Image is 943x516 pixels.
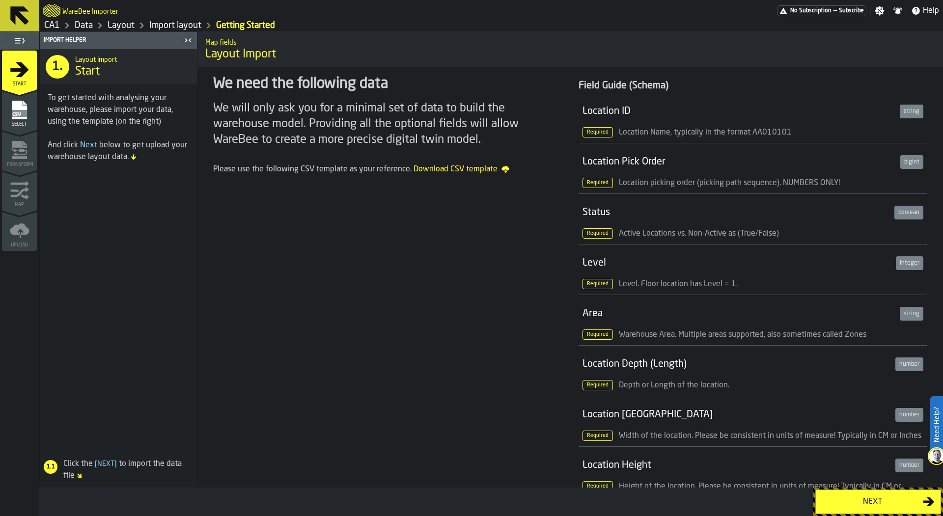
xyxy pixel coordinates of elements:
span: Required [582,127,613,137]
span: Start [2,81,37,87]
span: Required [582,279,613,289]
span: Download CSV template [414,163,509,175]
span: ] [114,461,117,467]
span: Required [582,178,613,188]
label: button-toggle-Close me [181,34,195,46]
h2: Sub Title [62,6,118,16]
div: We need the following data [213,75,562,93]
h2: Sub Title [205,37,935,47]
span: Required [582,380,613,390]
div: number [895,459,923,472]
div: Import Helper [42,37,181,44]
div: To get started with analysing your warehouse, please import your data, using the template (on the... [48,92,189,128]
span: Height of the location. Please be consistent in units of measure! Typically in CM or Inches [582,483,901,503]
label: button-toggle-Help [907,5,943,17]
a: link-to-/wh/i/76e2a128-1b54-4d66-80d4-05ae4c277723/data [75,20,93,31]
span: Required [582,481,613,491]
div: Field Guide (Schema) [579,79,927,93]
div: string [900,307,923,321]
div: Level [582,256,892,270]
div: Location Height [582,459,891,472]
div: number [895,408,923,422]
a: link-to-/wh/i/76e2a128-1b54-4d66-80d4-05ae4c277723/import/layout/ [149,20,201,31]
li: menu Start [2,51,37,90]
div: Menu Subscription [777,5,866,16]
label: button-toggle-Notifications [889,6,907,16]
div: string [900,105,923,118]
div: Location [GEOGRAPHIC_DATA] [582,408,891,422]
span: Required [582,329,613,340]
span: — [833,7,837,14]
div: And click below to get upload your warehouse layout data. [48,139,189,163]
span: Required [582,431,613,441]
a: link-to-/wh/i/76e2a128-1b54-4d66-80d4-05ae4c277723/pricing/ [777,5,866,16]
label: Need Help? [931,397,942,452]
span: Location Name, typically in the format AA010101 [619,129,792,136]
span: Level. Floor location has Level = 1. [619,280,738,288]
span: Location picking order (picking path sequence). NUMBERS ONLY! [619,179,840,187]
span: Active Locations vs. Non-Active as (True/False) [619,230,779,238]
a: link-to-/wh/i/76e2a128-1b54-4d66-80d4-05ae4c277723/import/layout [216,20,275,31]
div: Status [582,206,890,219]
a: logo-header [43,2,60,20]
div: number [895,357,923,371]
span: Please use the following CSV template as your reference. [213,165,412,173]
div: boolean [894,206,923,219]
div: Location Pick Order [582,155,896,169]
div: integer [896,256,923,270]
nav: Breadcrumb [43,20,491,31]
span: Required [582,228,613,239]
label: button-toggle-Toggle Full Menu [2,34,37,48]
div: title-Layout Import [197,32,943,67]
span: No Subscription [790,7,832,14]
span: [ [95,461,97,467]
span: 1.1 [44,463,57,470]
div: bigint [900,155,923,169]
div: We will only ask you for a minimal set of data to build the warehouse model. Providing all the op... [213,101,562,148]
div: title-Start [40,49,197,84]
div: Click the to import the data file [40,458,193,482]
div: 1. [46,55,69,79]
div: Area [582,307,896,321]
li: menu Map [2,171,37,211]
li: menu Upload [2,212,37,251]
div: Next [822,496,923,508]
span: Subscribe [839,7,864,14]
li: menu Select [2,91,37,130]
a: link-to-/wh/i/76e2a128-1b54-4d66-80d4-05ae4c277723 [44,20,60,31]
span: Width of the location. Please be consistent in units of measure! Typically in CM or Inches [619,432,921,440]
span: Depth or Length of the location. [619,381,729,389]
span: Start [75,64,100,80]
div: Location ID [582,105,896,118]
span: Map [2,202,37,208]
header: Import Helper [40,32,197,49]
span: Upload [2,243,37,248]
h2: Sub Title [75,54,189,64]
li: menu Transform [2,131,37,170]
span: Warehouse Area. Multiple areas supported, also sometimes called Zones [619,331,866,339]
span: Next [93,461,119,467]
div: Location Depth (Length) [582,357,891,371]
button: button-Next [815,489,941,514]
span: Layout Import [205,47,935,62]
a: link-to-/wh/i/76e2a128-1b54-4d66-80d4-05ae4c277723/designer [108,20,135,31]
span: Next [80,141,97,149]
span: Select [2,122,37,127]
label: button-toggle-Settings [871,6,888,16]
a: Download CSV template [414,163,509,176]
span: Transform [2,162,37,167]
span: Help [923,5,939,17]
